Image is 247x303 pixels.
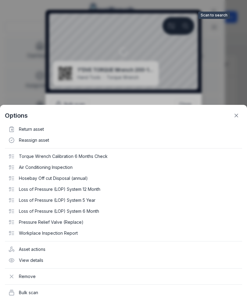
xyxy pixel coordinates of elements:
[5,151,242,162] div: Torque Wrench Calibration 6 Months Check
[5,195,242,206] div: Loss of Pressure (LOP) System 5 Year
[5,162,242,173] div: Air Conditioning Inspection
[5,255,242,266] div: View details
[5,206,242,217] div: Loss of Pressure (LOP) System 6 Month
[5,124,242,135] div: Return asset
[5,244,242,255] div: Asset actions
[5,173,242,184] div: Hosebay Off cut Disposal (annual)
[5,228,242,239] div: Workplace Inspection Report
[5,271,242,282] div: Remove
[198,12,230,19] span: Scan to search
[5,287,242,298] div: Bulk scan
[5,184,242,195] div: Loss of Pressure (LOP) System 12 Month
[5,217,242,228] div: Pressure Relief Valve (Replace)
[5,135,242,146] div: Reassign asset
[5,111,28,120] strong: Options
